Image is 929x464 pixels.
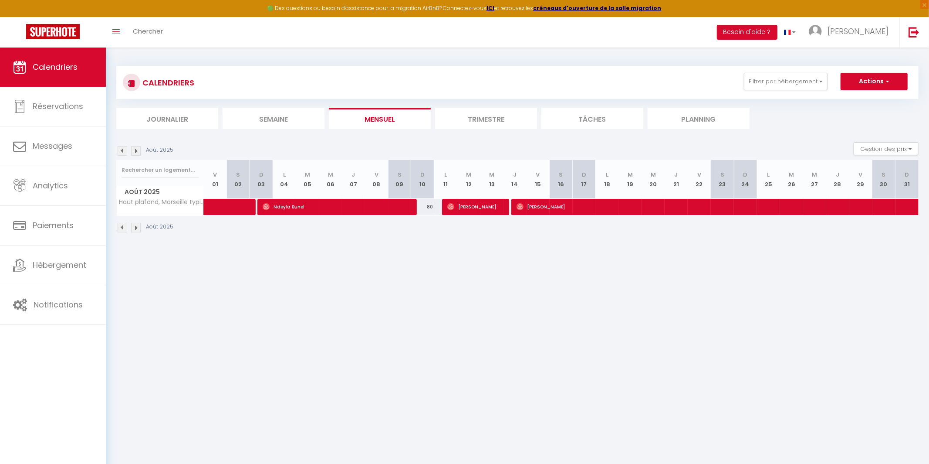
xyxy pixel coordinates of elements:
li: Tâches [541,108,643,129]
abbr: V [859,171,863,179]
span: Août 2025 [117,186,203,198]
abbr: M [466,171,471,179]
button: Besoin d'aide ? [717,25,777,40]
span: Réservations [33,101,83,112]
th: 11 [434,160,457,199]
span: Notifications [34,299,83,310]
abbr: D [582,171,586,179]
abbr: L [444,171,447,179]
th: 15 [527,160,550,199]
h3: CALENDRIERS [140,73,194,92]
p: Août 2025 [146,146,173,154]
th: 25 [757,160,780,199]
th: 08 [365,160,388,199]
abbr: L [606,171,608,179]
abbr: V [697,171,701,179]
abbr: M [328,171,333,179]
div: 80 [411,199,434,215]
abbr: M [628,171,633,179]
th: 05 [296,160,319,199]
abbr: V [536,171,540,179]
th: 27 [803,160,826,199]
th: 20 [642,160,665,199]
th: 29 [849,160,872,199]
th: 17 [573,160,596,199]
button: Filtrer par hébergement [744,73,828,90]
abbr: S [398,171,402,179]
button: Ouvrir le widget de chat LiveChat [7,3,33,30]
li: Semaine [223,108,324,129]
th: 22 [688,160,711,199]
th: 21 [665,160,688,199]
abbr: M [651,171,656,179]
abbr: L [767,171,770,179]
span: Ndeyla Bunel [263,198,409,215]
a: ... [PERSON_NAME] [802,17,899,48]
abbr: V [375,171,378,179]
span: Haut plafond, Marseille typique [118,199,205,205]
input: Rechercher un logement... [122,162,199,178]
th: 14 [503,160,527,199]
abbr: L [283,171,286,179]
abbr: S [882,171,886,179]
abbr: J [352,171,355,179]
p: Août 2025 [146,223,173,231]
a: Chercher [126,17,169,48]
th: 28 [826,160,849,199]
th: 23 [711,160,734,199]
span: [PERSON_NAME] [828,26,888,37]
abbr: S [236,171,240,179]
th: 19 [618,160,642,199]
abbr: D [743,171,748,179]
abbr: D [420,171,425,179]
abbr: D [259,171,263,179]
li: Trimestre [435,108,537,129]
span: Chercher [133,27,163,36]
li: Mensuel [329,108,431,129]
th: 02 [226,160,250,199]
img: logout [909,27,919,38]
abbr: J [675,171,678,179]
th: 07 [342,160,365,199]
span: Calendriers [33,61,78,72]
th: 31 [895,160,919,199]
th: 13 [480,160,503,199]
abbr: M [305,171,310,179]
span: Paiements [33,220,74,231]
abbr: S [720,171,724,179]
th: 04 [273,160,296,199]
th: 06 [319,160,342,199]
abbr: V [213,171,217,179]
span: [PERSON_NAME] [447,198,501,215]
li: Planning [648,108,750,129]
th: 26 [780,160,803,199]
th: 10 [411,160,434,199]
a: créneaux d'ouverture de la salle migration [533,4,661,12]
abbr: J [836,171,839,179]
th: 16 [550,160,573,199]
a: ICI [486,4,494,12]
span: Messages [33,140,72,151]
span: Hébergement [33,259,86,270]
button: Actions [841,73,908,90]
th: 09 [388,160,411,199]
img: Super Booking [26,24,80,39]
img: ... [809,25,822,38]
abbr: D [905,171,909,179]
th: 24 [734,160,757,199]
th: 18 [595,160,618,199]
abbr: M [789,171,794,179]
button: Gestion des prix [854,142,919,155]
th: 12 [457,160,480,199]
li: Journalier [116,108,218,129]
th: 03 [250,160,273,199]
abbr: M [812,171,817,179]
th: 01 [204,160,227,199]
abbr: J [513,171,517,179]
span: Analytics [33,180,68,191]
abbr: M [489,171,494,179]
th: 30 [872,160,895,199]
abbr: S [559,171,563,179]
